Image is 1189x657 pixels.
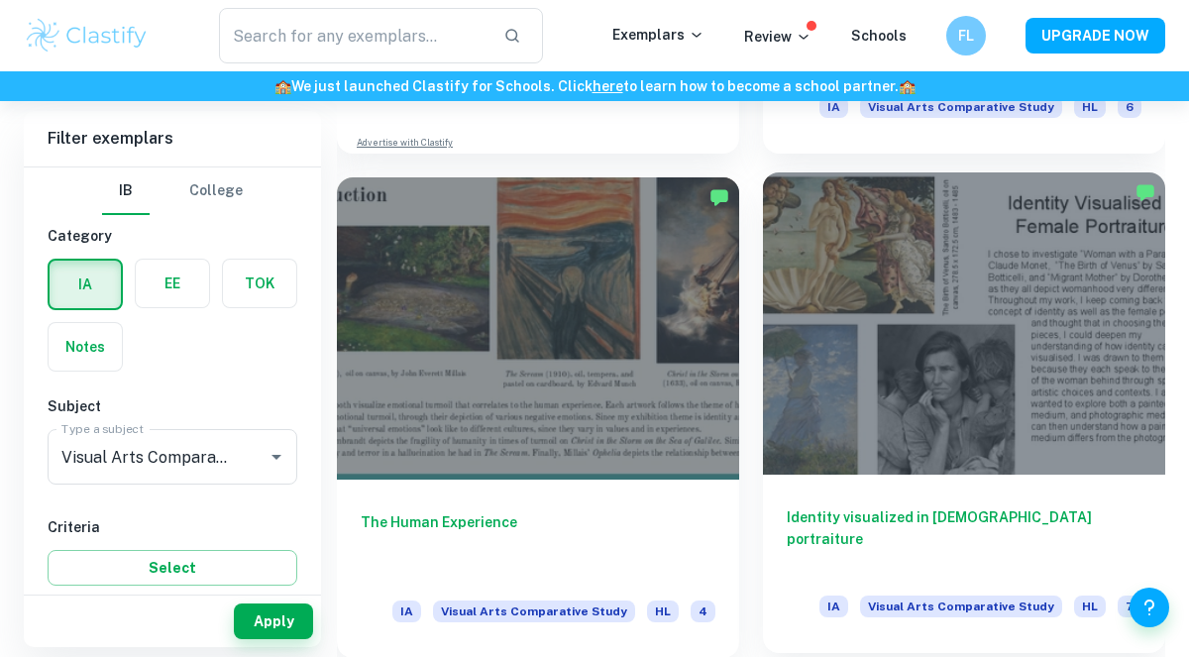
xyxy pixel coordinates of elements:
[709,187,729,207] img: Marked
[136,260,209,307] button: EE
[102,167,150,215] button: IB
[899,78,916,94] span: 🏫
[1026,18,1165,54] button: UPGRADE NOW
[357,136,453,150] a: Advertise with Clastify
[274,78,291,94] span: 🏫
[860,96,1062,118] span: Visual Arts Comparative Study
[24,111,321,166] h6: Filter exemplars
[189,167,243,215] button: College
[61,420,144,437] label: Type a subject
[1074,96,1106,118] span: HL
[1074,596,1106,617] span: HL
[48,395,297,417] h6: Subject
[48,225,297,247] h6: Category
[860,596,1062,617] span: Visual Arts Comparative Study
[361,511,715,577] h6: The Human Experience
[263,443,290,471] button: Open
[1118,96,1141,118] span: 6
[647,601,679,622] span: HL
[593,78,623,94] a: here
[392,601,421,622] span: IA
[234,603,313,639] button: Apply
[691,601,715,622] span: 4
[946,16,986,55] button: FL
[1135,182,1155,202] img: Marked
[819,596,848,617] span: IA
[49,323,122,371] button: Notes
[48,516,297,538] h6: Criteria
[102,167,243,215] div: Filter type choice
[851,28,907,44] a: Schools
[50,261,121,308] button: IA
[612,24,704,46] p: Exemplars
[24,16,150,55] img: Clastify logo
[955,25,978,47] h6: FL
[1118,596,1141,617] span: 7
[223,260,296,307] button: TOK
[787,506,1141,572] h6: Identity visualized in [DEMOGRAPHIC_DATA] portraiture
[433,601,635,622] span: Visual Arts Comparative Study
[4,75,1185,97] h6: We just launched Clastify for Schools. Click to learn how to become a school partner.
[48,550,297,586] button: Select
[819,96,848,118] span: IA
[1130,588,1169,627] button: Help and Feedback
[744,26,811,48] p: Review
[219,8,487,63] input: Search for any exemplars...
